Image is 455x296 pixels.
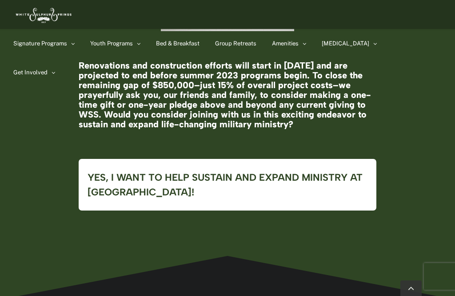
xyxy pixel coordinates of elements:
[156,41,200,46] span: Bed & Breakfast
[79,159,376,211] a: Yes, I want to help sustain and expand ministry at [GEOGRAPHIC_DATA]!
[156,29,200,58] a: Bed & Breakfast
[79,61,376,129] h4: Renovations and construction efforts will start in [DATE] and are projected to end before summer ...
[13,29,75,58] a: Signature Programs
[13,41,67,46] span: Signature Programs
[90,29,140,58] a: Youth Programs
[13,29,442,87] nav: Main Menu Sticky
[13,2,73,27] img: White Sulphur Springs Logo
[272,41,299,46] span: Amenities
[272,29,306,58] a: Amenities
[215,29,256,58] a: Group Retreats
[13,69,48,75] span: Get Involved
[90,41,133,46] span: Youth Programs
[322,29,377,58] a: [MEDICAL_DATA]
[322,41,369,46] span: [MEDICAL_DATA]
[13,58,55,87] a: Get Involved
[215,41,256,46] span: Group Retreats
[88,170,367,199] span: Yes, I want to help sustain and expand ministry at [GEOGRAPHIC_DATA]!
